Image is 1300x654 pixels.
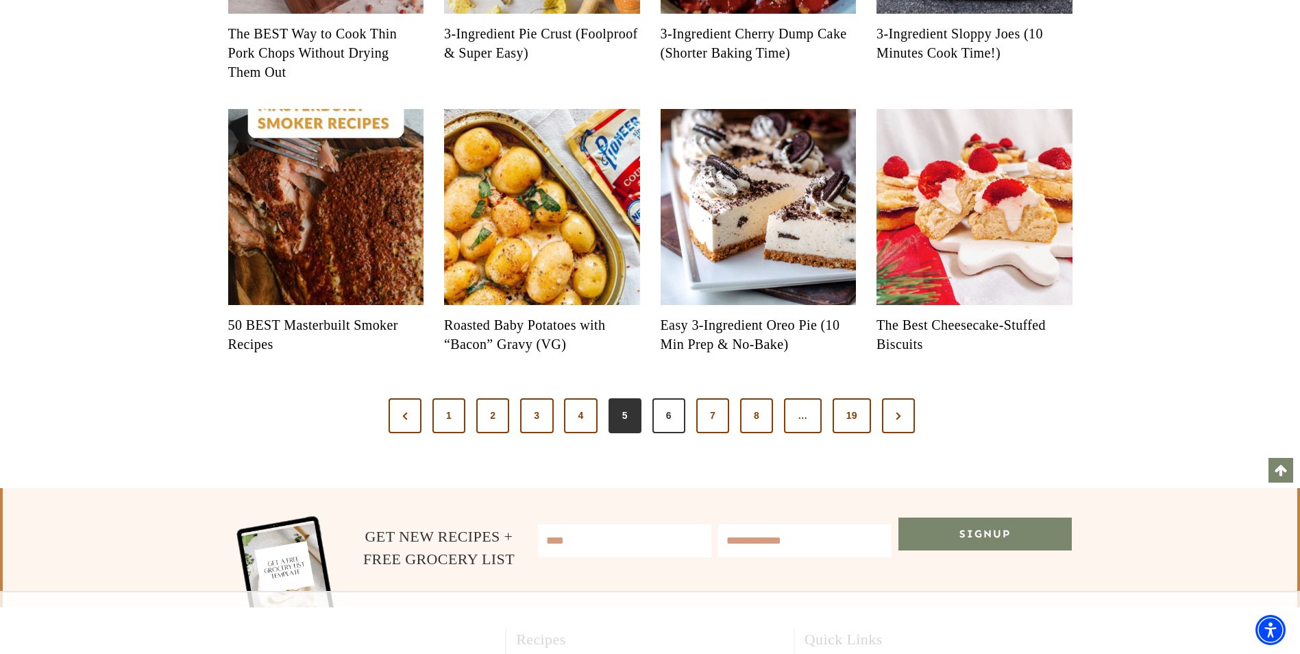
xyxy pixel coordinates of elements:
[661,109,857,305] a: Read More Easy 3-Ingredient Oreo Pie (10 Min Prep & No-Bake)
[833,398,871,434] a: 19
[661,109,857,305] img: slices of 3-ingredient oreo pie on plate
[609,398,641,434] span: 5
[444,109,640,305] a: Read More Roasted Baby Potatoes with “Bacon” Gravy (VG)
[784,398,821,434] span: …
[432,398,465,434] a: 1
[228,315,424,354] a: 50 BEST Masterbuilt Smoker Recipes
[740,398,773,434] a: 8
[876,109,1072,305] a: Read More The Best Cheesecake-Stuffed Biscuits
[444,315,640,354] a: Roasted Baby Potatoes with “Bacon” Gravy (VG)
[661,315,857,354] a: Easy 3-Ingredient Oreo Pie (10 Min Prep & No-Bake)
[476,398,509,434] a: 2
[696,398,729,434] a: 7
[1255,615,1286,645] div: Accessibility Menu
[876,24,1072,62] a: 3-Ingredient Sloppy Joes (10 Minutes Cook Time!)
[564,398,597,434] a: 4
[228,24,424,82] a: The BEST Way to Cook Thin Pork Chops Without Drying Them Out
[228,109,424,305] a: Read More 50 BEST Masterbuilt Smoker Recipes
[876,315,1072,354] a: The Best Cheesecake-Stuffed Biscuits
[362,525,516,570] h4: GET NEW RECIPES + FREE GROCERY LIST
[898,518,1072,550] button: Signup
[1268,458,1293,483] a: Scroll to top
[444,109,640,305] img: close up, roasted baby potates and a pack of pioneer smoky country bacon
[228,395,1072,437] nav: Posts pagination
[652,398,685,434] a: 6
[661,24,857,62] a: 3-Ingredient Cherry Dump Cake (Shorter Baking Time)
[228,109,424,305] img: pin of best masterbuilt smoker recipes
[520,398,553,434] a: 3
[444,24,640,62] a: 3-Ingredient Pie Crust (Foolproof & Super Easy)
